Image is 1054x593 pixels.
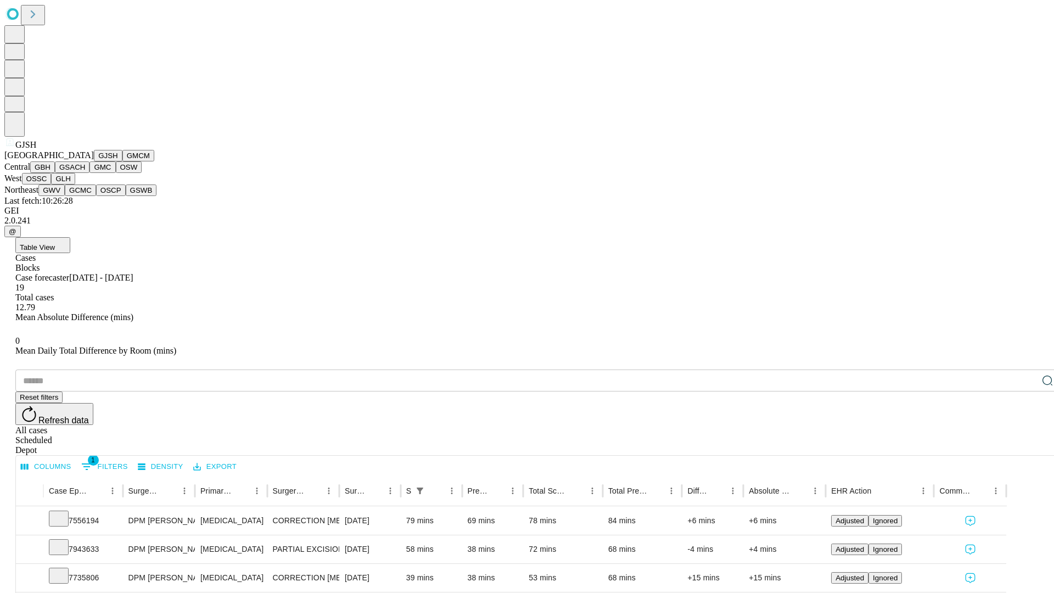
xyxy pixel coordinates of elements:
div: 7943633 [49,535,117,563]
button: Sort [161,483,177,499]
button: Menu [664,483,679,499]
button: Adjusted [831,515,868,527]
div: +4 mins [749,535,820,563]
div: [MEDICAL_DATA] [200,564,261,592]
span: 19 [15,283,24,292]
div: 79 mins [406,507,457,535]
div: [MEDICAL_DATA] [200,535,261,563]
div: CORRECTION [MEDICAL_DATA] [273,564,334,592]
div: 84 mins [608,507,677,535]
button: Export [190,458,239,475]
div: 7735806 [49,564,117,592]
div: 72 mins [529,535,597,563]
button: Sort [710,483,725,499]
button: GCMC [65,184,96,196]
div: Total Predicted Duration [608,486,648,495]
div: 2.0.241 [4,216,1050,226]
button: Sort [490,483,505,499]
button: GWV [38,184,65,196]
span: 12.79 [15,303,35,312]
span: Ignored [873,517,898,525]
span: Adjusted [836,574,864,582]
div: 58 mins [406,535,457,563]
button: Menu [808,483,823,499]
span: Table View [20,243,55,251]
button: OSSC [22,173,52,184]
span: Case forecaster [15,273,69,282]
span: [GEOGRAPHIC_DATA] [4,150,94,160]
button: Sort [569,483,585,499]
button: Menu [444,483,459,499]
div: 38 mins [468,535,518,563]
div: [DATE] [345,564,395,592]
button: Sort [973,483,988,499]
div: 38 mins [468,564,518,592]
div: Comments [939,486,971,495]
button: Sort [792,483,808,499]
div: Primary Service [200,486,232,495]
span: [DATE] - [DATE] [69,273,133,282]
div: Case Epic Id [49,486,88,495]
span: Total cases [15,293,54,302]
button: GMC [89,161,115,173]
span: Reset filters [20,393,58,401]
div: -4 mins [687,535,738,563]
button: Menu [105,483,120,499]
div: PARTIAL EXCISION PHALANX OF TOE [273,535,334,563]
div: 68 mins [608,535,677,563]
div: Predicted In Room Duration [468,486,489,495]
button: GSWB [126,184,157,196]
div: DPM [PERSON_NAME] [PERSON_NAME] [128,564,189,592]
button: OSCP [96,184,126,196]
span: Ignored [873,574,898,582]
span: Northeast [4,185,38,194]
button: Sort [367,483,383,499]
button: @ [4,226,21,237]
div: +15 mins [687,564,738,592]
button: Sort [872,483,888,499]
span: 0 [15,336,20,345]
div: +6 mins [687,507,738,535]
button: Menu [505,483,520,499]
button: GSACH [55,161,89,173]
button: Table View [15,237,70,253]
button: Sort [648,483,664,499]
span: Mean Absolute Difference (mins) [15,312,133,322]
div: CORRECTION [MEDICAL_DATA], DOUBLE [MEDICAL_DATA] [273,507,334,535]
button: Menu [916,483,931,499]
div: +6 mins [749,507,820,535]
div: +15 mins [749,564,820,592]
button: Sort [234,483,249,499]
button: Sort [306,483,321,499]
button: Menu [321,483,337,499]
div: DPM [PERSON_NAME] [PERSON_NAME] [128,507,189,535]
div: 1 active filter [412,483,428,499]
button: OSW [116,161,142,173]
div: [DATE] [345,507,395,535]
button: Ignored [868,515,902,527]
div: Surgery Date [345,486,366,495]
button: Expand [21,569,38,588]
button: Adjusted [831,544,868,555]
div: 78 mins [529,507,597,535]
div: Absolute Difference [749,486,791,495]
button: Reset filters [15,391,63,403]
div: Surgery Name [273,486,305,495]
div: [MEDICAL_DATA] [200,507,261,535]
div: Difference [687,486,709,495]
span: Ignored [873,545,898,553]
button: GBH [30,161,55,173]
button: GJSH [94,150,122,161]
button: GLH [51,173,75,184]
button: Density [135,458,186,475]
button: Menu [383,483,398,499]
div: 39 mins [406,564,457,592]
div: Scheduled In Room Duration [406,486,411,495]
button: Refresh data [15,403,93,425]
button: Expand [21,540,38,560]
div: Total Scheduled Duration [529,486,568,495]
button: Ignored [868,544,902,555]
button: GMCM [122,150,154,161]
button: Menu [249,483,265,499]
span: Adjusted [836,517,864,525]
